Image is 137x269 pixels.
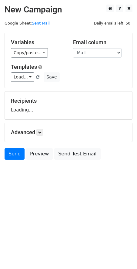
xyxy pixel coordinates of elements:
a: Copy/paste... [11,48,48,58]
h5: Advanced [11,129,126,136]
a: Load... [11,72,34,82]
h5: Recipients [11,98,126,104]
a: Templates [11,64,37,70]
div: Loading... [11,98,126,113]
small: Google Sheet: [5,21,50,25]
span: Daily emails left: 50 [92,20,132,27]
a: Sent Mail [32,21,50,25]
a: Preview [26,148,53,160]
h5: Variables [11,39,64,46]
a: Send Test Email [54,148,100,160]
h5: Email column [73,39,126,46]
a: Send [5,148,25,160]
h2: New Campaign [5,5,132,15]
button: Save [44,72,59,82]
a: Daily emails left: 50 [92,21,132,25]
